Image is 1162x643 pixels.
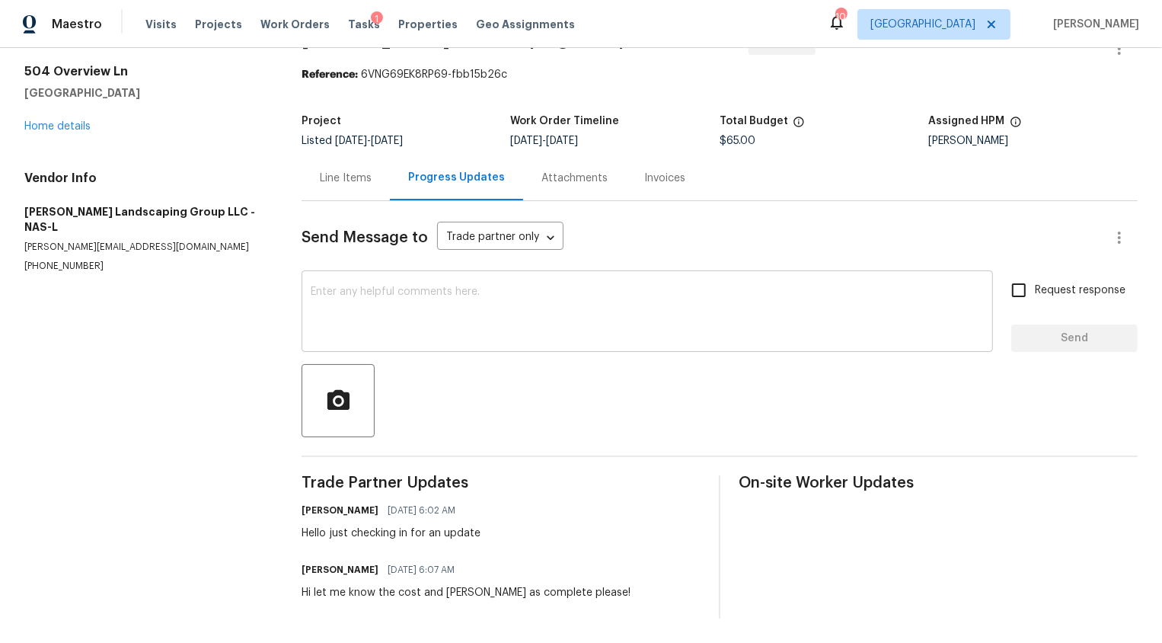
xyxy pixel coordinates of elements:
h6: [PERSON_NAME] [302,562,378,577]
span: [PERSON_NAME] [1047,17,1139,32]
p: [PERSON_NAME][EMAIL_ADDRESS][DOMAIN_NAME] [24,241,265,254]
span: The hpm assigned to this work order. [1010,116,1022,136]
div: Attachments [541,171,608,186]
span: [DATE] [335,136,367,146]
span: Tasks [348,19,380,30]
span: [GEOGRAPHIC_DATA] [870,17,975,32]
span: Geo Assignments [476,17,575,32]
div: [PERSON_NAME] [929,136,1138,146]
span: Trade Partner Updates [302,475,701,491]
h5: Assigned HPM [929,116,1005,126]
span: Maestro [52,17,102,32]
span: [DATE] [371,136,403,146]
span: $65.00 [720,136,755,146]
div: Line Items [320,171,372,186]
div: Hello just checking in for an update [302,526,480,541]
h5: Total Budget [720,116,788,126]
span: [DATE] [511,136,543,146]
div: Trade partner only [437,226,563,251]
span: - [335,136,403,146]
b: Reference: [302,69,358,80]
span: On-site Worker Updates [739,475,1138,491]
div: Invoices [644,171,685,186]
span: [PERSON_NAME] Landscaping Group LLC - NAS-L [302,30,736,49]
div: Hi let me know the cost and [PERSON_NAME] as complete please! [302,585,630,600]
span: [DATE] [547,136,579,146]
span: Properties [398,17,458,32]
span: Request response [1035,283,1125,299]
span: Projects [195,17,242,32]
span: Visits [145,17,177,32]
h5: Work Order Timeline [511,116,620,126]
span: Work Orders [260,17,330,32]
span: Send Message to [302,230,428,245]
p: [PHONE_NUMBER] [24,260,265,273]
h2: 504 Overview Ln [24,64,265,79]
h6: [PERSON_NAME] [302,503,378,518]
span: The total cost of line items that have been proposed by Opendoor. This sum includes line items th... [793,116,805,136]
div: Progress Updates [408,170,505,185]
h5: [PERSON_NAME] Landscaping Group LLC - NAS-L [24,204,265,235]
span: - [511,136,579,146]
div: 6VNG69EK8RP69-fbb15b26c [302,67,1138,82]
span: [DATE] 6:07 AM [388,562,455,577]
div: 1 [371,11,383,27]
h5: Project [302,116,341,126]
span: [DATE] 6:02 AM [388,503,455,518]
a: Home details [24,121,91,132]
h5: [GEOGRAPHIC_DATA] [24,85,265,101]
span: Listed [302,136,403,146]
h4: Vendor Info [24,171,265,186]
div: 10 [835,9,846,24]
